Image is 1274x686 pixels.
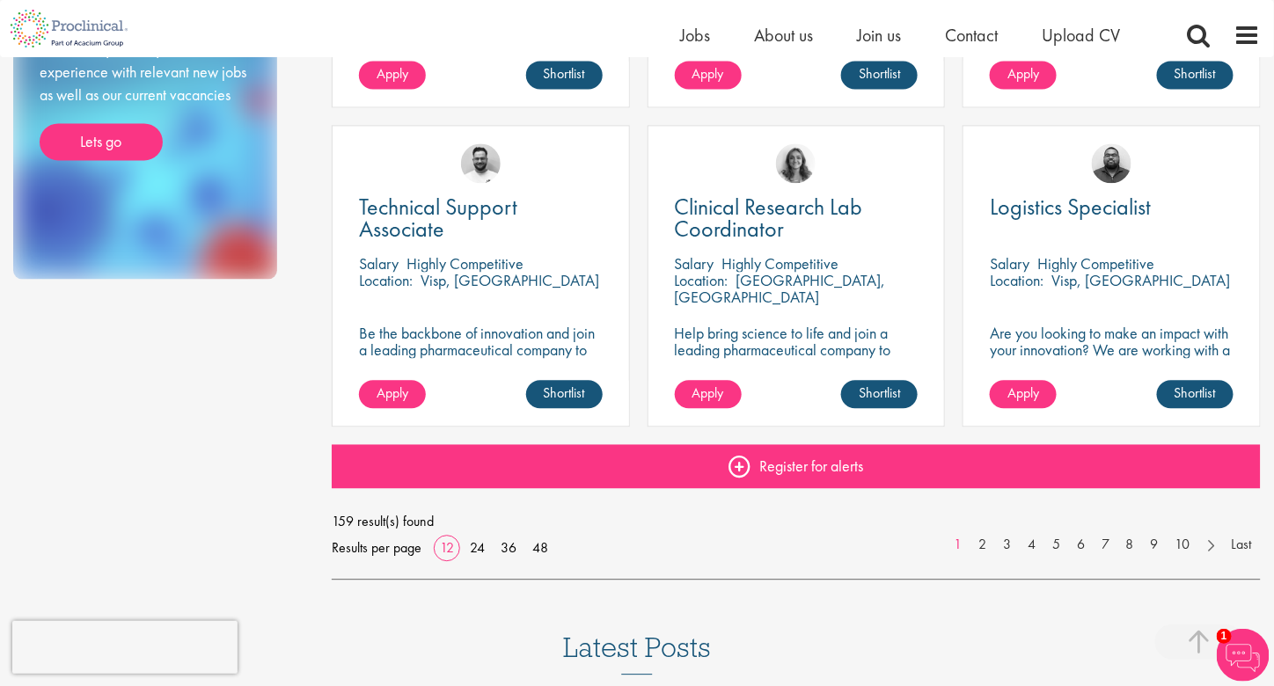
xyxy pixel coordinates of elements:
p: Highly Competitive [722,253,839,274]
a: Apply [990,380,1057,408]
p: Highly Competitive [1037,253,1154,274]
span: Apply [1007,64,1039,83]
a: Apply [675,61,742,89]
iframe: reCAPTCHA [12,621,238,674]
a: Shortlist [841,61,918,89]
span: Logistics Specialist [990,192,1151,222]
img: Chatbot [1217,629,1270,682]
a: Logistics Specialist [990,196,1234,218]
a: Shortlist [526,380,603,408]
a: Jobs [680,24,710,47]
a: 12 [434,538,460,557]
a: Apply [990,61,1057,89]
a: Apply [359,61,426,89]
img: Jackie Cerchio [776,143,816,183]
p: Highly Competitive [406,253,524,274]
a: 9 [1142,535,1168,555]
p: Visp, [GEOGRAPHIC_DATA] [421,270,599,290]
h3: Latest Posts [563,632,711,675]
a: Shortlist [1157,61,1234,89]
a: Apply [675,380,742,408]
a: 48 [526,538,554,557]
span: Clinical Research Lab Coordinator [675,192,863,244]
img: Ashley Bennett [1092,143,1131,183]
a: 24 [464,538,491,557]
a: About us [754,24,813,47]
a: Join us [857,24,901,47]
span: Location: [675,270,729,290]
a: Technical Support Associate [359,196,603,240]
span: Apply [377,383,408,402]
a: 1 [945,535,970,555]
a: Upload CV [1042,24,1120,47]
a: Lets go [40,123,163,160]
span: Apply [692,383,724,402]
span: 1 [1217,629,1232,644]
a: Contact [945,24,998,47]
div: Send Proclinical your cv now! We will instantly match your skills & experience with relevant new ... [40,16,251,161]
a: Shortlist [841,380,918,408]
a: 10 [1167,535,1199,555]
a: 2 [970,535,995,555]
span: Apply [377,64,408,83]
img: Emile De Beer [461,143,501,183]
span: Salary [359,253,399,274]
span: Salary [675,253,714,274]
a: 6 [1068,535,1094,555]
span: Results per page [332,535,421,561]
a: 5 [1043,535,1069,555]
a: Shortlist [1157,380,1234,408]
a: 7 [1093,535,1118,555]
span: Apply [1007,383,1039,402]
a: Clinical Research Lab Coordinator [675,196,919,240]
a: Apply [359,380,426,408]
a: 8 [1117,535,1143,555]
p: Help bring science to life and join a leading pharmaceutical company to play a key role in delive... [675,325,919,408]
span: Salary [990,253,1029,274]
a: 4 [1019,535,1044,555]
a: 3 [994,535,1020,555]
a: Shortlist [526,61,603,89]
span: Location: [359,270,413,290]
p: Are you looking to make an impact with your innovation? We are working with a well-established ph... [990,325,1234,408]
span: 159 result(s) found [332,508,1261,535]
a: Register for alerts [332,444,1261,488]
span: Apply [692,64,724,83]
p: Visp, [GEOGRAPHIC_DATA] [1051,270,1230,290]
p: Be the backbone of innovation and join a leading pharmaceutical company to help keep life-changin... [359,325,603,391]
span: Location: [990,270,1043,290]
a: Last [1223,535,1261,555]
a: 36 [494,538,523,557]
span: Technical Support Associate [359,192,517,244]
p: [GEOGRAPHIC_DATA], [GEOGRAPHIC_DATA] [675,270,886,307]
